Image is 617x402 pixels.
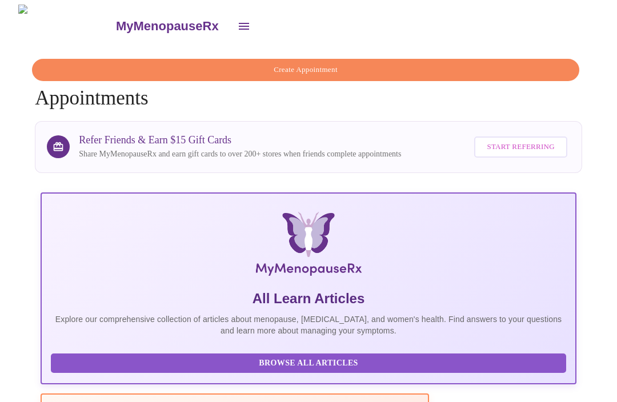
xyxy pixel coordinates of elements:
[51,357,569,367] a: Browse All Articles
[114,6,230,46] a: MyMenopauseRx
[131,212,486,280] img: MyMenopauseRx Logo
[79,148,401,160] p: Share MyMenopauseRx and earn gift cards to over 200+ stores when friends complete appointments
[35,59,582,110] h4: Appointments
[116,19,219,34] h3: MyMenopauseRx
[62,356,555,371] span: Browse All Articles
[51,313,566,336] p: Explore our comprehensive collection of articles about menopause, [MEDICAL_DATA], and women's hea...
[471,131,570,163] a: Start Referring
[79,134,401,146] h3: Refer Friends & Earn $15 Gift Cards
[51,353,566,373] button: Browse All Articles
[51,290,566,308] h5: All Learn Articles
[32,59,579,81] button: Create Appointment
[487,140,554,154] span: Start Referring
[18,5,114,47] img: MyMenopauseRx Logo
[45,63,566,77] span: Create Appointment
[474,136,567,158] button: Start Referring
[230,13,258,40] button: open drawer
